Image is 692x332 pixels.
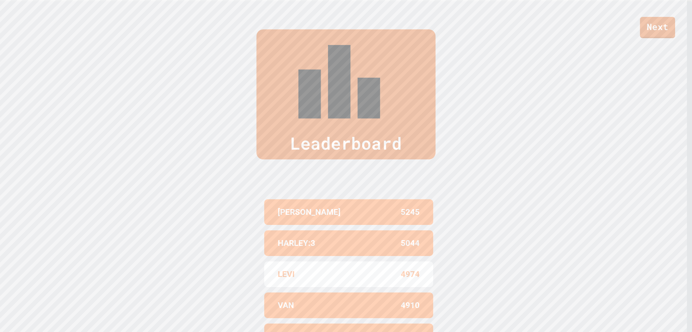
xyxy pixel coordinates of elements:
p: LEVI [278,268,295,280]
p: 4974 [401,268,420,280]
p: [PERSON_NAME] [278,206,341,218]
p: 5044 [401,237,420,249]
a: Next [640,17,675,38]
div: Leaderboard [256,29,436,159]
p: HARLEY:3 [278,237,315,249]
p: 4910 [401,299,420,311]
p: VAN [278,299,294,311]
p: 5245 [401,206,420,218]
